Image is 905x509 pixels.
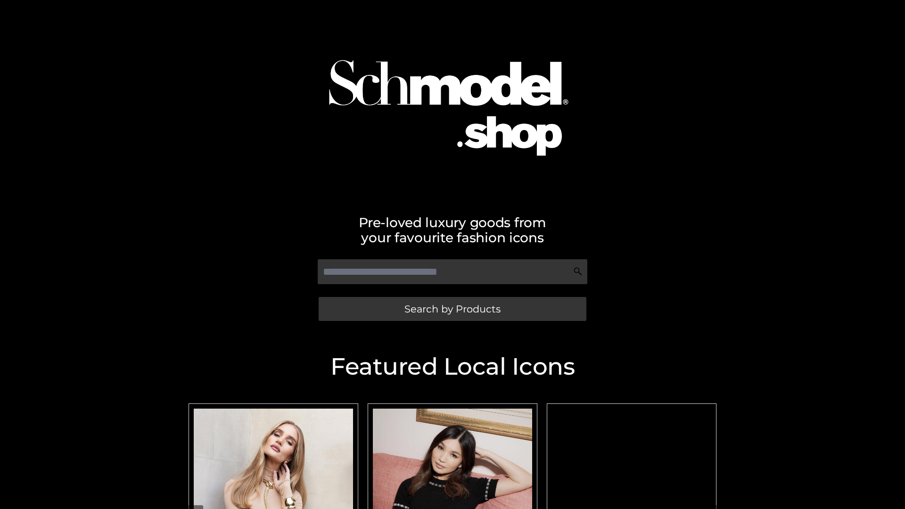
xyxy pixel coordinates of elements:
[184,355,721,378] h2: Featured Local Icons​
[184,215,721,245] h2: Pre-loved luxury goods from your favourite fashion icons
[573,267,583,276] img: Search Icon
[404,304,501,314] span: Search by Products
[319,297,586,321] a: Search by Products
